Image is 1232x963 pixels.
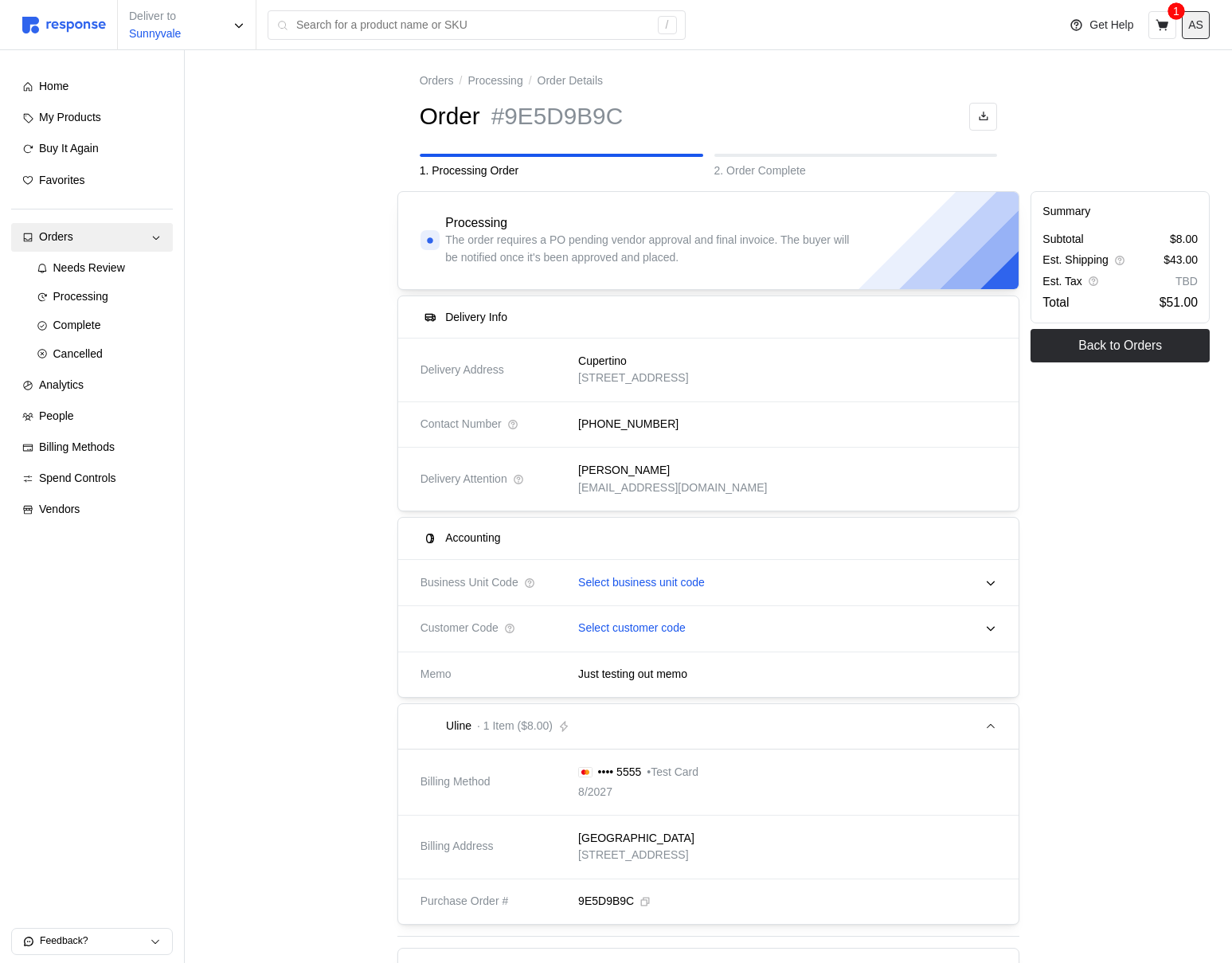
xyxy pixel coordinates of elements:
[53,290,108,303] span: Processing
[11,402,173,431] a: People
[578,462,670,480] p: [PERSON_NAME]
[538,72,603,90] p: Order Details
[1060,10,1143,41] button: Get Help
[39,142,99,155] span: Buy It Again
[11,371,173,400] a: Analytics
[578,830,694,848] p: [GEOGRAPHIC_DATA]
[22,17,106,33] img: svg%3e
[39,174,85,186] span: Favorites
[578,370,688,387] p: [STREET_ADDRESS]
[420,101,480,132] h1: Order
[420,162,703,180] p: 1. Processing Order
[578,784,612,801] p: 8/2027
[1078,335,1162,355] p: Back to Orders
[39,440,115,453] span: Billing Methods
[598,764,642,781] p: •••• 5555
[420,838,494,855] span: Billing Address
[1042,273,1082,291] p: Est. Tax
[12,929,172,954] button: Feedback?
[1164,252,1198,269] p: $43.00
[11,464,173,493] a: Spend Controls
[420,416,502,433] span: Contact Number
[1042,252,1109,269] p: Est. Shipping
[420,666,452,683] span: Memo
[11,135,173,163] a: Buy It Again
[398,704,1019,749] button: Uline· 1 Item ($8.00)
[578,893,634,910] p: 9E5D9B9C
[477,718,553,735] p: · 1 Item ($8.00)
[1188,17,1203,34] p: AS
[578,416,679,433] p: [PHONE_NUMBER]
[11,223,173,252] a: Orders
[578,353,627,370] p: Cupertino
[1170,231,1198,249] p: $8.00
[1182,11,1210,39] button: AS
[53,319,101,331] span: Complete
[39,472,116,484] span: Spend Controls
[647,764,698,781] p: • Test Card
[420,362,504,379] span: Delivery Address
[25,311,174,340] a: Complete
[445,530,500,546] h5: Accounting
[11,72,173,101] a: Home
[446,718,471,735] p: Uline
[296,11,649,40] input: Search for a product name or SKU
[578,620,686,637] p: Select customer code
[714,162,998,180] p: 2. Order Complete
[11,433,173,462] a: Billing Methods
[1175,273,1198,291] p: TBD
[445,309,507,326] h5: Delivery Info
[1173,2,1179,20] p: 1
[129,8,181,25] p: Deliver to
[467,72,522,90] a: Processing
[25,340,174,369] a: Cancelled
[460,72,463,90] p: /
[1089,17,1133,34] p: Get Help
[39,409,74,422] span: People
[578,847,694,864] p: [STREET_ADDRESS]
[53,347,103,360] span: Cancelled
[129,25,181,43] p: Sunnyvale
[420,893,509,910] span: Purchase Order #
[420,72,454,90] a: Orders
[529,72,532,90] p: /
[578,666,687,683] p: Just testing out memo
[445,232,852,266] p: The order requires a PO pending vendor approval and final invoice. The buyer will be notified onc...
[1042,292,1069,312] p: Total
[445,214,507,233] h4: Processing
[420,574,518,592] span: Business Unit Code
[420,620,499,637] span: Customer Code
[25,283,174,311] a: Processing
[420,773,491,791] span: Billing Method
[1042,203,1198,220] h5: Summary
[578,480,767,497] p: [EMAIL_ADDRESS][DOMAIN_NAME]
[1160,292,1198,312] p: $51.00
[658,16,677,35] div: /
[39,229,145,246] div: Orders
[40,934,150,949] p: Feedback?
[39,80,68,92] span: Home
[420,471,507,488] span: Delivery Attention
[578,767,593,777] img: svg%3e
[398,750,1019,924] div: Uline· 1 Item ($8.00)
[1031,329,1210,362] button: Back to Orders
[11,166,173,195] a: Favorites
[25,254,174,283] a: Needs Review
[578,574,705,592] p: Select business unit code
[491,101,623,132] h1: #9E5D9B9C
[11,495,173,524] a: Vendors
[39,503,80,515] span: Vendors
[53,261,125,274] span: Needs Review
[11,104,173,132] a: My Products
[1042,231,1083,249] p: Subtotal
[39,111,101,123] span: My Products
[39,378,84,391] span: Analytics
